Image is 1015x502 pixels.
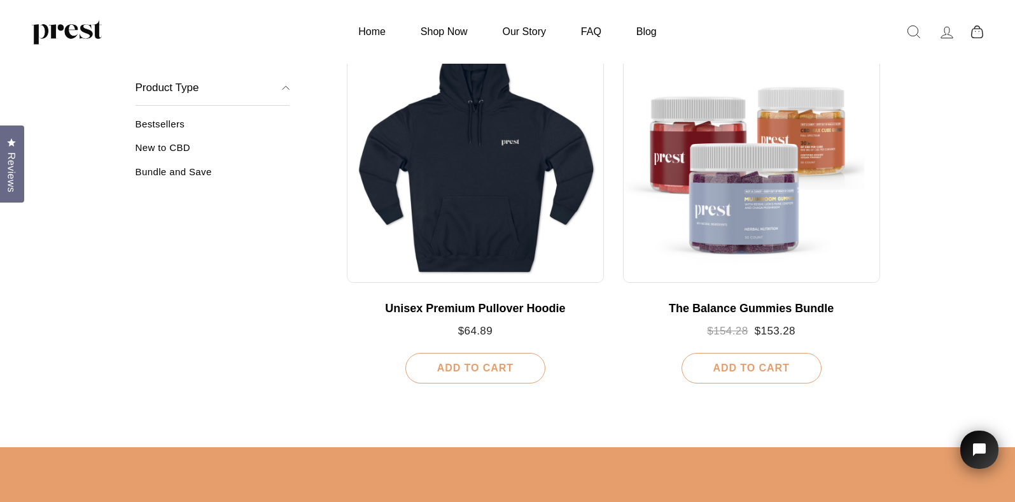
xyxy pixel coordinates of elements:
[360,325,591,338] div: $64.89
[32,19,102,45] img: PREST ORGANICS
[405,19,484,44] a: Shop Now
[3,152,20,192] span: Reviews
[707,325,748,337] span: $154.28
[623,25,880,384] a: The Balance Gummies Bundle $154.28 $153.28 Add To Cart
[342,19,672,44] ul: Primary
[342,19,402,44] a: Home
[487,19,562,44] a: Our Story
[136,70,290,106] button: Product Type
[944,413,1015,502] iframe: Tidio Chat
[136,166,290,187] a: Bundle and Save
[136,118,290,140] a: Bestsellers
[360,302,591,316] div: Unisex Premium Pullover Hoodie
[636,325,867,338] div: $153.28
[347,25,604,384] a: Unisex Premium Pullover Hoodie$64.89 Add To Cart
[713,362,789,373] span: Add To Cart
[636,302,867,316] div: The Balance Gummies Bundle
[136,142,290,163] a: New to CBD
[437,362,514,373] span: Add To Cart
[620,19,673,44] a: Blog
[565,19,617,44] a: FAQ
